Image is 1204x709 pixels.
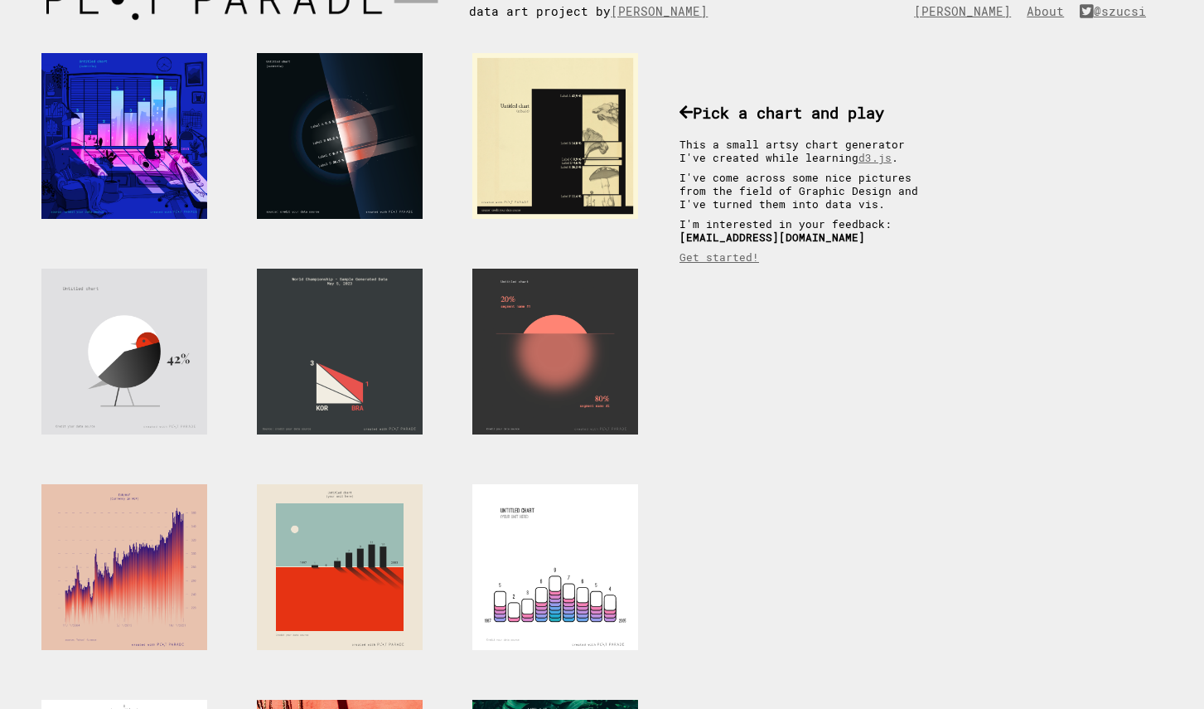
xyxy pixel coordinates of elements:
[679,138,936,164] p: This a small artsy chart generator I've created while learning .
[679,102,936,123] h3: Pick a chart and play
[679,217,936,244] p: I'm interested in your feedback:
[679,171,936,211] p: I've come across some nice pictures from the field of Graphic Design and I've turned them into da...
[1080,3,1154,19] a: @szucsi
[1027,3,1072,19] a: About
[679,231,865,244] b: [EMAIL_ADDRESS][DOMAIN_NAME]
[858,151,892,164] a: d3.js
[679,250,759,264] a: Get started!
[914,3,1019,19] a: [PERSON_NAME]
[611,3,716,19] a: [PERSON_NAME]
